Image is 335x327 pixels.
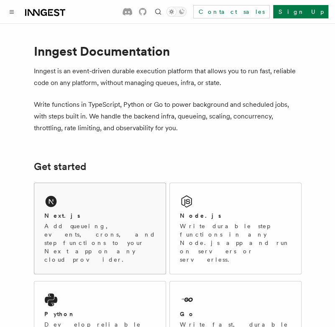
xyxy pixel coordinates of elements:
button: Toggle dark mode [166,7,187,17]
a: Contact sales [193,5,270,18]
button: Find something... [153,7,163,17]
p: Add queueing, events, crons, and step functions to your Next app on any cloud provider. [44,222,156,264]
p: Write durable step functions in any Node.js app and run on servers or serverless. [180,222,291,264]
a: Node.jsWrite durable step functions in any Node.js app and run on servers or serverless. [169,183,302,274]
a: Next.jsAdd queueing, events, crons, and step functions to your Next app on any cloud provider. [34,183,166,274]
h2: Python [44,310,75,318]
h2: Go [180,310,195,318]
button: Toggle navigation [7,7,17,17]
h2: Node.js [180,211,221,220]
a: Get started [34,161,86,173]
p: Write functions in TypeScript, Python or Go to power background and scheduled jobs, with steps bu... [34,99,302,134]
h1: Inngest Documentation [34,44,302,59]
h2: Next.js [44,211,80,220]
a: Sign Up [273,5,328,18]
p: Inngest is an event-driven durable execution platform that allows you to run fast, reliable code ... [34,65,302,89]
